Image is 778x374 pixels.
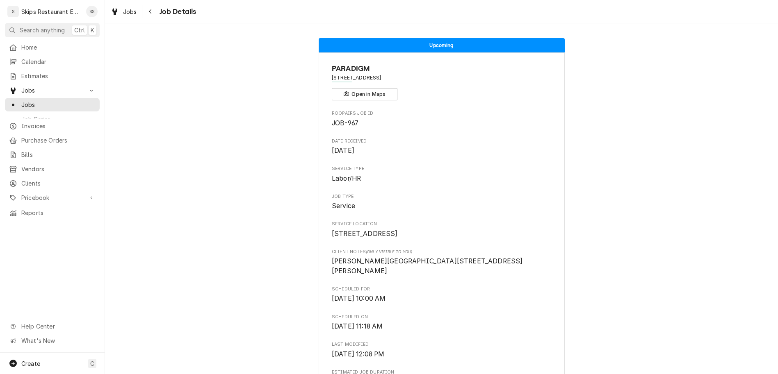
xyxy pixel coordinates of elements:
a: Go to Help Center [5,320,100,333]
span: Clients [21,179,96,188]
span: Reports [21,209,96,217]
span: Help Center [21,322,95,331]
span: Home [21,43,96,52]
a: Invoices [5,119,100,133]
span: [PERSON_NAME][GEOGRAPHIC_DATA][STREET_ADDRESS][PERSON_NAME] [332,257,522,275]
span: Jobs [21,100,96,109]
div: [object Object] [332,249,551,276]
span: What's New [21,336,95,345]
span: JOB-967 [332,119,358,127]
a: Purchase Orders [5,134,100,147]
span: Jobs [21,86,83,95]
div: Roopairs Job ID [332,110,551,128]
span: Scheduled For [332,294,551,304]
a: Jobs [5,98,100,111]
div: Service Location [332,221,551,238]
span: Scheduled On [332,322,551,331]
button: Open in Maps [332,88,397,100]
a: Go to Pricebook [5,191,100,204]
a: Go to What's New [5,334,100,347]
span: Date Received [332,146,551,156]
span: (Only Visible to You) [366,249,412,254]
span: K [91,26,94,34]
span: [object Object] [332,256,551,276]
span: Last Modified [332,341,551,348]
div: Shan Skipper's Avatar [86,6,98,17]
span: Search anything [20,26,65,34]
span: Purchase Orders [21,136,96,145]
div: S [7,6,19,17]
span: Job Series [21,115,96,123]
span: Job Details [157,6,196,17]
a: Vendors [5,162,100,176]
span: [DATE] 12:08 PM [332,350,384,358]
a: Job Series [5,112,100,126]
span: Roopairs Job ID [332,118,551,128]
div: Scheduled For [332,286,551,304]
div: Status [319,38,565,52]
a: Go to Jobs [5,84,100,97]
span: Bills [21,150,96,159]
div: SS [86,6,98,17]
a: Jobs [107,5,140,18]
div: Job Type [332,193,551,211]
span: Service Type [332,165,551,172]
a: Calendar [5,55,100,68]
span: Vendors [21,165,96,173]
a: Home [5,41,100,54]
span: Service Location [332,221,551,227]
span: Date Received [332,138,551,145]
span: Upcoming [429,43,453,48]
span: Job Type [332,201,551,211]
span: Jobs [123,7,137,16]
span: Job Type [332,193,551,200]
span: [DATE] 10:00 AM [332,295,386,302]
span: Create [21,360,40,367]
span: Labor/HR [332,175,361,182]
div: Skips Restaurant Equipment [21,7,82,16]
a: Bills [5,148,100,161]
span: C [90,359,94,368]
div: Date Received [332,138,551,156]
span: Scheduled For [332,286,551,292]
span: Scheduled On [332,314,551,320]
span: Roopairs Job ID [332,110,551,117]
span: Pricebook [21,193,83,202]
div: Client Information [332,63,551,100]
span: Service Type [332,174,551,184]
span: Service [332,202,355,210]
span: [DATE] [332,147,354,154]
span: Client Notes [332,249,551,255]
span: Service Location [332,229,551,239]
div: Service Type [332,165,551,183]
button: Navigate back [144,5,157,18]
a: Reports [5,206,100,220]
a: Clients [5,177,100,190]
span: Address [332,74,551,82]
span: Invoices [21,122,96,130]
div: Last Modified [332,341,551,359]
span: [STREET_ADDRESS] [332,230,398,238]
span: [DATE] 11:18 AM [332,322,383,330]
span: Last Modified [332,349,551,359]
a: Estimates [5,69,100,83]
span: Name [332,63,551,74]
div: Scheduled On [332,314,551,331]
span: Calendar [21,57,96,66]
button: Search anythingCtrlK [5,23,100,37]
span: Estimates [21,72,96,80]
span: Ctrl [74,26,85,34]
